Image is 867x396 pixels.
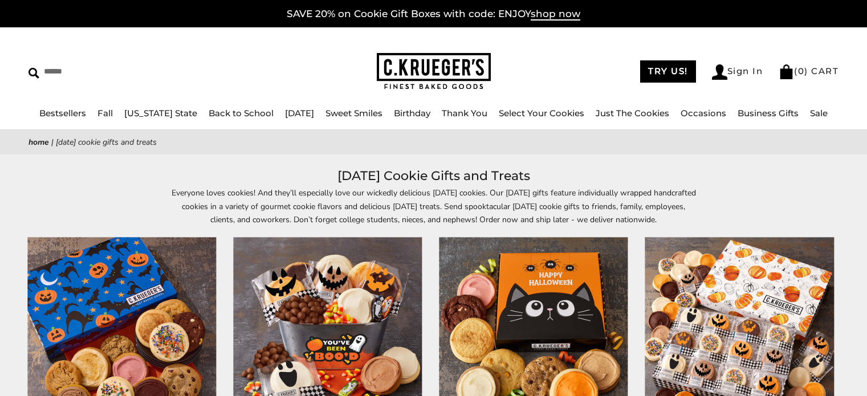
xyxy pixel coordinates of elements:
a: Just The Cookies [596,108,669,119]
span: [DATE] Cookie Gifts and Treats [56,137,157,148]
img: Bag [779,64,794,79]
img: C.KRUEGER'S [377,53,491,90]
a: Sweet Smiles [325,108,382,119]
img: Account [712,64,727,80]
span: shop now [531,8,580,21]
p: Everyone loves cookies! And they’ll especially love our wickedly delicious [DATE] cookies. Our [D... [172,186,696,226]
a: SAVE 20% on Cookie Gift Boxes with code: ENJOYshop now [287,8,580,21]
nav: breadcrumbs [29,136,838,149]
img: Search [29,68,39,79]
a: Home [29,137,49,148]
a: Business Gifts [738,108,799,119]
a: TRY US! [640,60,696,83]
a: Fall [97,108,113,119]
span: | [51,137,54,148]
a: Occasions [681,108,726,119]
span: 0 [798,66,805,76]
a: Thank You [442,108,487,119]
input: Search [29,63,221,80]
a: Select Your Cookies [499,108,584,119]
a: [US_STATE] State [124,108,197,119]
a: Sale [810,108,828,119]
a: [DATE] [285,108,314,119]
a: Birthday [394,108,430,119]
a: Back to School [209,108,274,119]
a: Sign In [712,64,763,80]
a: Bestsellers [39,108,86,119]
a: (0) CART [779,66,838,76]
h1: [DATE] Cookie Gifts and Treats [46,166,821,186]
